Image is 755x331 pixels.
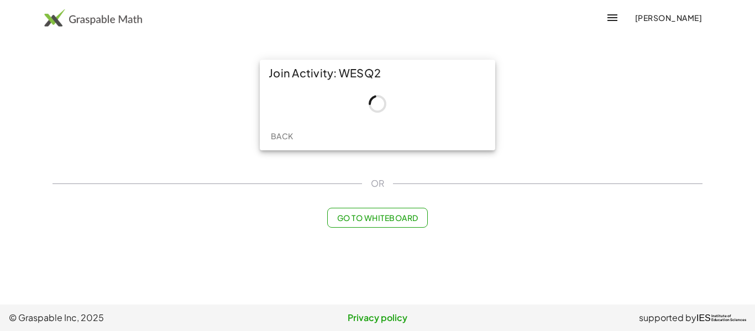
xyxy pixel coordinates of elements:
span: OR [371,177,384,190]
div: Join Activity: WESQ2 [260,60,495,86]
button: Back [264,126,300,146]
a: IESInstitute ofEducation Sciences [696,311,746,324]
button: [PERSON_NAME] [626,8,711,28]
span: Go to Whiteboard [337,213,418,223]
span: supported by [639,311,696,324]
span: IES [696,313,711,323]
span: Back [270,131,293,141]
a: Privacy policy [255,311,501,324]
span: © Graspable Inc, 2025 [9,311,255,324]
button: Go to Whiteboard [327,208,427,228]
span: Institute of Education Sciences [711,314,746,322]
span: [PERSON_NAME] [635,13,702,23]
